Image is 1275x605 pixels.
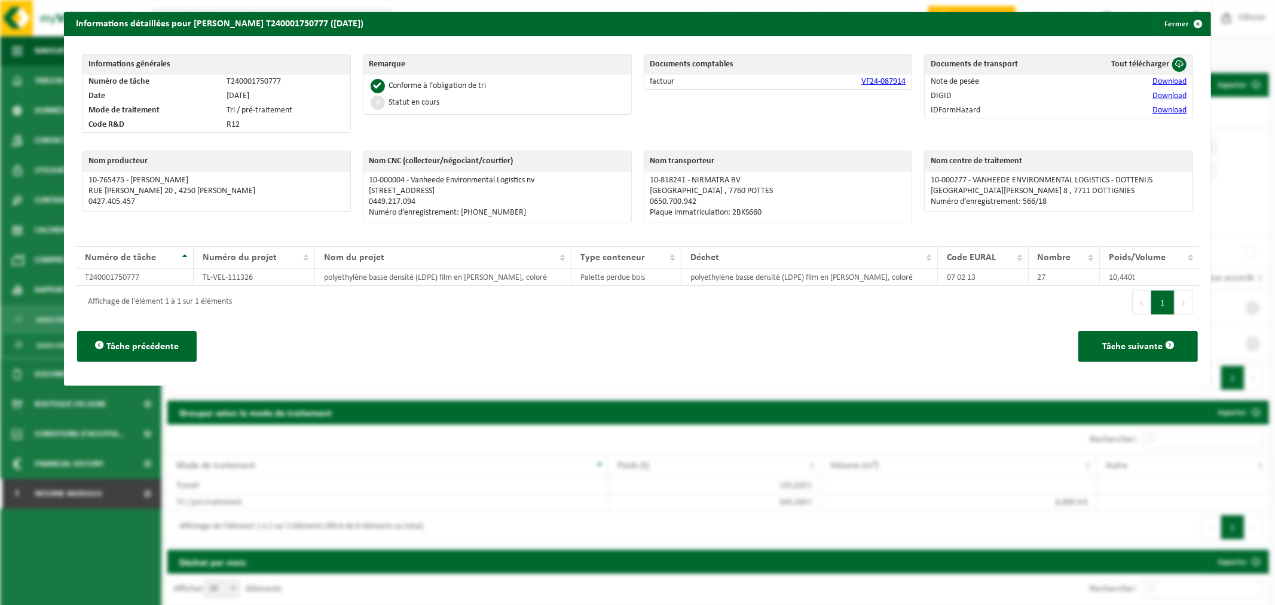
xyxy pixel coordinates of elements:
p: 10-000004 - Vanheede Environmental Logistics nv [369,176,625,185]
p: [GEOGRAPHIC_DATA][PERSON_NAME] 8 , 7711 DOTTIGNIES [931,187,1187,196]
td: Numéro de tâche [82,75,221,89]
span: Poids/Volume [1109,253,1166,262]
div: Statut en cours [389,99,440,107]
span: Numéro du projet [203,253,277,262]
p: 0650.700.942 [650,197,906,207]
p: RUE [PERSON_NAME] 20 , 4250 [PERSON_NAME] [88,187,344,196]
p: 10-818241 - NIRMATRA BV [650,176,906,185]
td: Note de pesée [925,75,1067,89]
span: Numéro de tâche [85,253,156,262]
th: Nom CNC (collecteur/négociant/courtier) [363,151,631,172]
th: Remarque [363,54,631,75]
a: Download [1152,91,1187,100]
p: [STREET_ADDRESS] [369,187,625,196]
p: 0449.217.094 [369,197,625,207]
span: Nom du projet [324,253,384,262]
td: 07 02 13 [938,269,1028,286]
p: Plaque immatriculation: 2BKS660 [650,208,906,218]
button: 1 [1151,291,1175,314]
button: Fermer [1155,12,1210,36]
p: [GEOGRAPHIC_DATA] , 7760 POTTES [650,187,906,196]
div: Affichage de l'élément 1 à 1 sur 1 éléments [82,292,232,313]
a: Download [1152,77,1187,86]
td: IDFormHazard [925,103,1067,118]
a: Download [1152,106,1187,115]
td: polyethylène basse densité (LDPE) film en [PERSON_NAME], coloré [315,269,572,286]
button: Previous [1132,291,1151,314]
th: Nom producteur [82,151,350,172]
td: Mode de traitement [82,103,221,118]
p: 10-000277 - VANHEEDE ENVIRONMENTAL LOGISTICS - DOTTENIJS [931,176,1187,185]
p: 0427.405.457 [88,197,344,207]
button: Tâche précédente [77,331,197,362]
a: VF24-087914 [861,77,906,86]
td: TL-VEL-111326 [194,269,315,286]
button: Next [1175,291,1193,314]
h2: Informations détaillées pour [PERSON_NAME] T240001750777 ([DATE]) [64,12,375,35]
td: Palette perdue bois [571,269,681,286]
td: DIGID [925,89,1067,103]
span: Tâche précédente [106,342,179,352]
td: 10,440t [1100,269,1199,286]
span: Déchet [690,253,719,262]
p: Numéro d’enregistrement: 566/18 [931,197,1187,207]
span: Type conteneur [580,253,645,262]
th: Documents comptables [644,54,912,75]
span: Code EURAL [947,253,996,262]
th: Informations générales [82,54,350,75]
td: factuur [644,75,750,89]
span: Nombre [1038,253,1071,262]
th: Nom centre de traitement [925,151,1193,172]
td: T240001750777 [76,269,194,286]
th: Nom transporteur [644,151,912,172]
td: [DATE] [221,89,350,103]
button: Tâche suivante [1078,331,1198,362]
td: polyethylène basse densité (LDPE) film en [PERSON_NAME], coloré [681,269,938,286]
p: Numéro d’enregistrement: [PHONE_NUMBER] [369,208,625,218]
td: Code R&D [82,118,221,132]
p: 10-765475 - [PERSON_NAME] [88,176,344,185]
div: Conforme à l’obligation de tri [389,82,487,90]
span: Tâche suivante [1102,342,1163,352]
span: Tout télécharger [1111,60,1169,69]
td: T240001750777 [221,75,350,89]
td: R12 [221,118,350,132]
td: Date [82,89,221,103]
td: Tri / pré-traitement [221,103,350,118]
td: 27 [1029,269,1100,286]
th: Documents de transport [925,54,1067,75]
